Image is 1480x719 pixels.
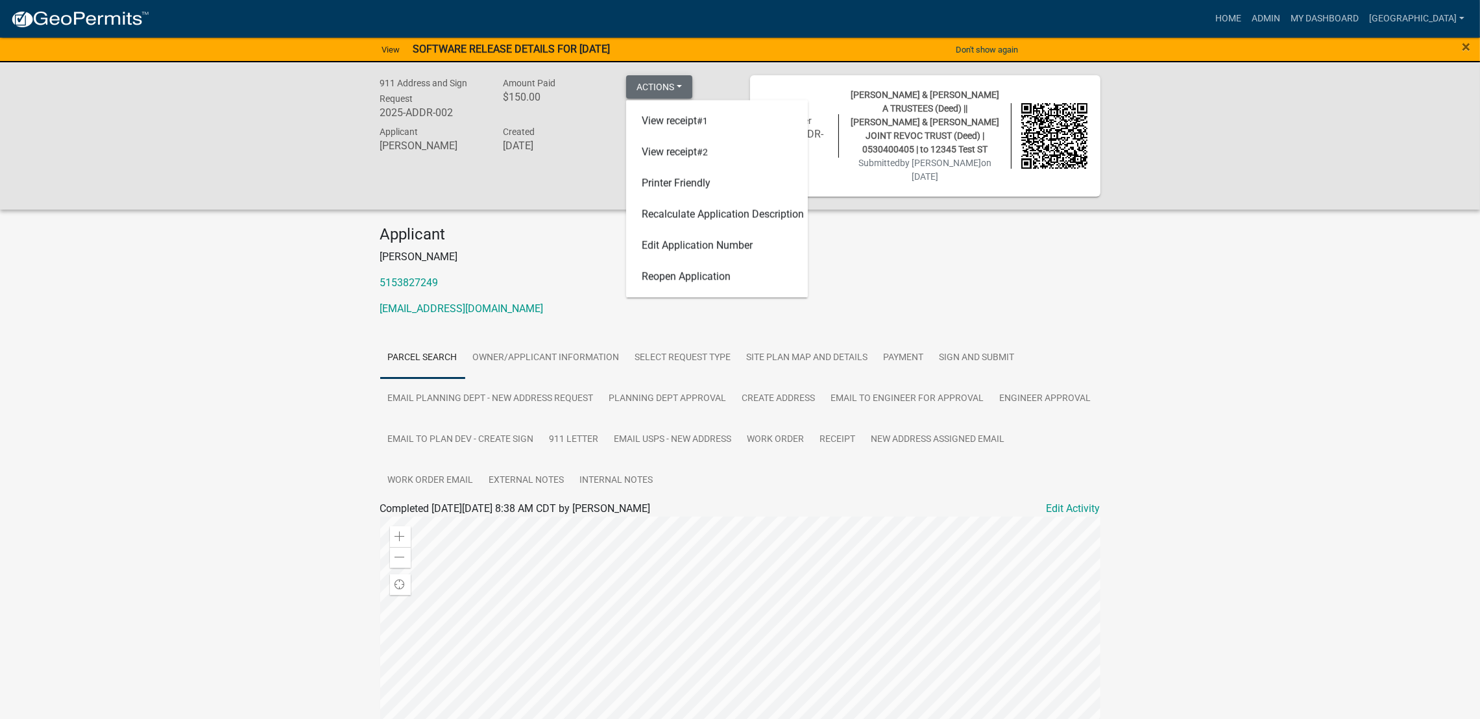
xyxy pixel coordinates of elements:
h6: [DATE] [503,140,607,152]
div: Actions [626,100,808,297]
img: QR code [1021,103,1087,169]
span: Created [503,127,535,137]
span: Applicant [380,127,419,137]
span: × [1462,38,1470,56]
a: View receipt#2 [626,136,808,167]
a: Email to Plan Dev - create sign [380,419,542,461]
h6: $150.00 [503,91,607,103]
a: Receipt [812,419,864,461]
span: Completed [DATE][DATE] 8:38 AM CDT by [PERSON_NAME] [380,502,651,515]
a: Owner/Applicant information [465,337,627,379]
a: Reopen Application [626,261,808,292]
span: 911 Address and Sign Request [380,78,468,104]
a: Sign and Submit [932,337,1023,379]
a: Email USPS - new address [607,419,740,461]
h4: Applicant [380,225,1100,244]
a: View [376,39,405,60]
a: [EMAIL_ADDRESS][DOMAIN_NAME] [380,302,544,315]
button: Close [1462,39,1470,55]
span: #2 [697,147,708,156]
span: [PERSON_NAME] & [PERSON_NAME] A TRUSTEES (Deed) || [PERSON_NAME] & [PERSON_NAME] JOINT REVOC TRUS... [851,90,999,154]
a: View receipt#1 [626,105,808,136]
a: Engineer approval [992,378,1099,420]
a: Email to Engineer for approval [823,378,992,420]
a: Parcel search [380,337,465,379]
button: Don't show again [951,39,1023,60]
a: Select Request Type [627,337,739,379]
a: Create Address [734,378,823,420]
p: [PERSON_NAME] [380,249,1100,265]
a: Planning Dept Approval [601,378,734,420]
a: Edit Application Number [626,230,808,261]
a: Printer Friendly [626,167,808,199]
h6: 2025-ADDR-002 [380,106,484,119]
a: Email Planning Dept - new address request [380,378,601,420]
div: Zoom out [390,547,411,568]
a: My Dashboard [1285,6,1364,31]
a: Work Order Email [380,460,481,502]
div: Find my location [390,574,411,595]
a: Site Plan Map and Details [739,337,876,379]
span: Amount Paid [503,78,555,88]
a: Payment [876,337,932,379]
strong: SOFTWARE RELEASE DETAILS FOR [DATE] [413,43,610,55]
span: by [PERSON_NAME] [900,158,981,168]
button: Actions [626,75,692,99]
a: Internal Notes [572,460,661,502]
a: External Notes [481,460,572,502]
a: 911 Letter [542,419,607,461]
a: 5153827249 [380,276,439,289]
div: Zoom in [390,526,411,547]
a: Edit Activity [1047,501,1100,517]
span: #1 [697,116,708,125]
a: Admin [1246,6,1285,31]
span: Submitted on [DATE] [858,158,991,182]
a: Home [1210,6,1246,31]
a: [GEOGRAPHIC_DATA] [1364,6,1470,31]
h6: [PERSON_NAME] [380,140,484,152]
a: Work Order [740,419,812,461]
a: New Address Assigned Email [864,419,1013,461]
a: Recalculate Application Description [626,199,808,230]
